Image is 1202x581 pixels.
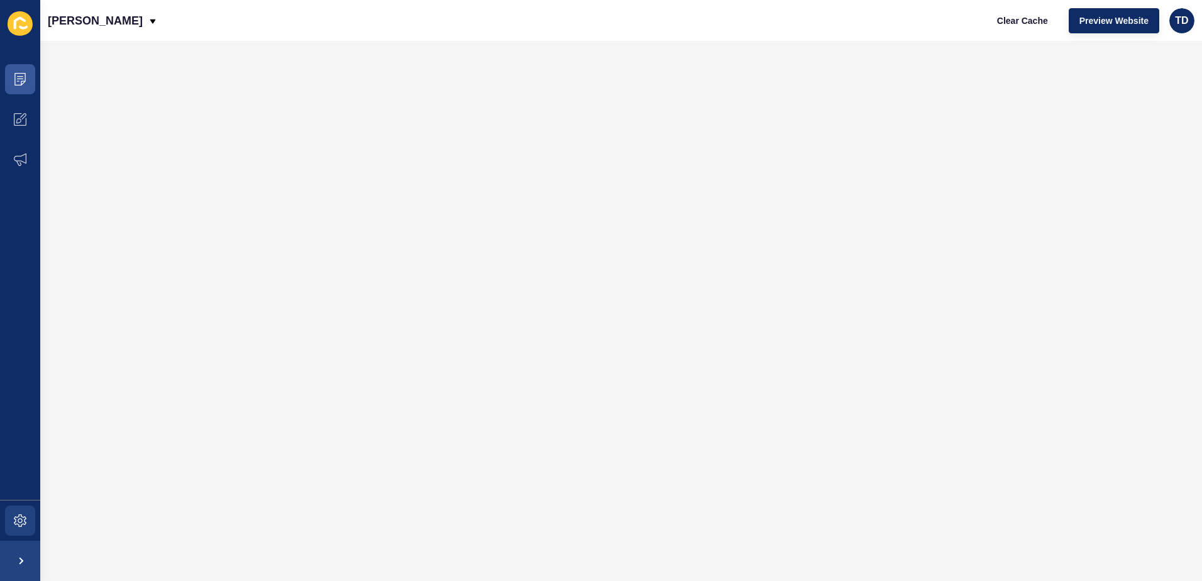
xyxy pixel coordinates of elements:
p: [PERSON_NAME] [48,5,143,36]
span: Preview Website [1079,14,1149,27]
button: Preview Website [1069,8,1159,33]
button: Clear Cache [986,8,1059,33]
span: Clear Cache [997,14,1048,27]
span: TD [1175,14,1188,27]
